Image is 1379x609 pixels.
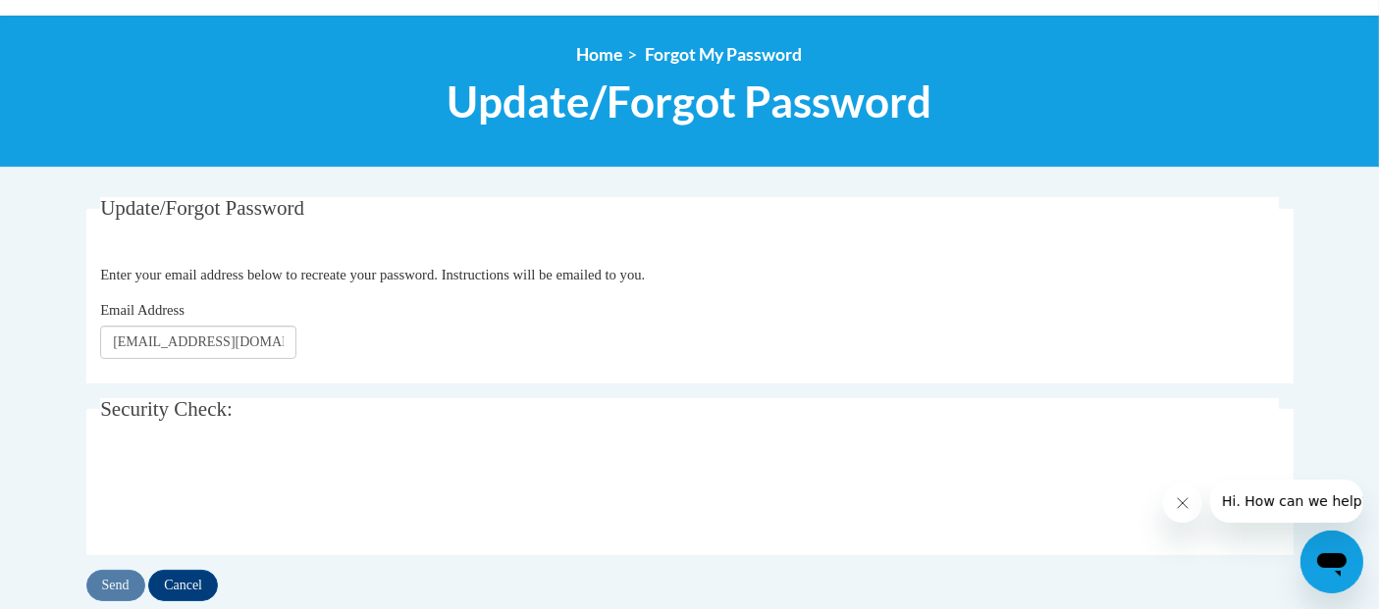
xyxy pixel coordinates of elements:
span: Email Address [100,302,185,318]
iframe: Message from company [1210,480,1363,523]
span: Hi. How can we help? [12,14,159,29]
input: Cancel [148,570,218,601]
span: Update/Forgot Password [448,76,932,127]
span: Forgot My Password [646,44,803,65]
span: Enter your email address below to recreate your password. Instructions will be emailed to you. [100,267,645,282]
span: Update/Forgot Password [100,196,304,220]
iframe: reCAPTCHA [100,454,398,531]
input: Email [100,326,296,359]
iframe: Close message [1163,483,1202,523]
span: Security Check: [100,397,233,421]
iframe: Button to launch messaging window [1300,531,1363,593]
a: Home [577,44,623,65]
